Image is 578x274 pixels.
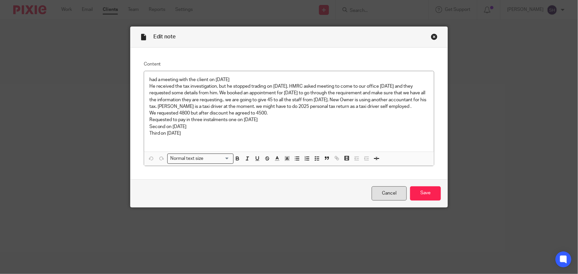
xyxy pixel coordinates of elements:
[169,155,205,162] span: Normal text size
[144,61,435,68] label: Content
[149,123,429,130] p: Second on [DATE]
[372,186,407,201] a: Cancel
[149,76,429,110] p: had a meeting with the client on [DATE] He received the tax investigation, but he stopped trading...
[431,33,438,40] div: Close this dialog window
[149,130,429,137] p: Third on [DATE]
[206,155,230,162] input: Search for option
[153,34,176,39] span: Edit note
[410,186,441,201] input: Save
[167,154,234,164] div: Search for option
[149,110,429,116] p: We requested 4800 but after discount he agreed to 4500.
[149,116,429,123] p: Requested to pay in three instalments one on [DATE]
